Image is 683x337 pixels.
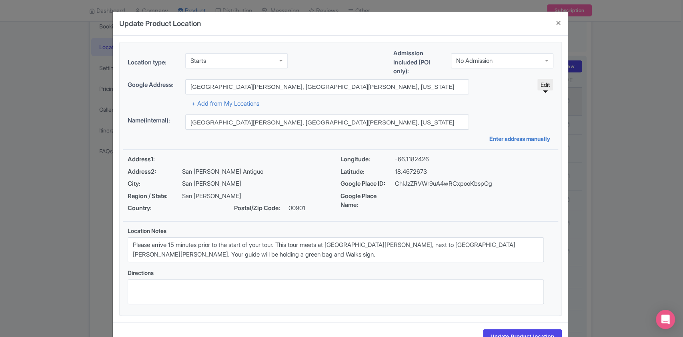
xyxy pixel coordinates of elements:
label: Location type: [128,58,179,67]
div: Open Intercom Messenger [656,310,675,329]
p: ChIJzZRVWr9uA4wRCxpooKbspOg [395,179,492,189]
span: Region / State: [128,192,182,201]
span: Address1: [128,155,182,164]
p: -66.1182426 [395,155,429,164]
span: Postal/Zip Code: [234,204,288,213]
div: No Admission [456,57,493,64]
p: 18.4672673 [395,167,427,177]
span: Address2: [128,167,182,177]
label: Admission Included (POI only): [393,49,445,76]
textarea: Please arrive 15 minutes prior to the start of your tour. This tour meets at [GEOGRAPHIC_DATA][PE... [128,237,544,262]
span: Google Place Name: [340,192,395,210]
p: 00901 [288,204,305,213]
div: Starts [190,57,206,64]
a: Enter address manually [489,134,553,143]
span: Longitude: [340,155,395,164]
input: Search address [185,79,469,94]
div: Edit [537,79,553,90]
span: Latitude: [340,167,395,177]
span: Location Notes [128,227,166,234]
a: + Add from My Locations [192,100,259,107]
label: Google Address: [128,80,179,90]
p: San [PERSON_NAME] Antiguo [182,167,263,177]
p: San [PERSON_NAME] [182,179,241,189]
span: Google Place ID: [340,179,395,189]
button: Close [549,12,568,34]
span: Directions [128,269,154,276]
span: City: [128,179,182,189]
span: Country: [128,204,182,213]
label: Name(internal): [128,116,179,125]
h4: Update Product Location [119,18,201,29]
p: San [PERSON_NAME] [182,192,241,201]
